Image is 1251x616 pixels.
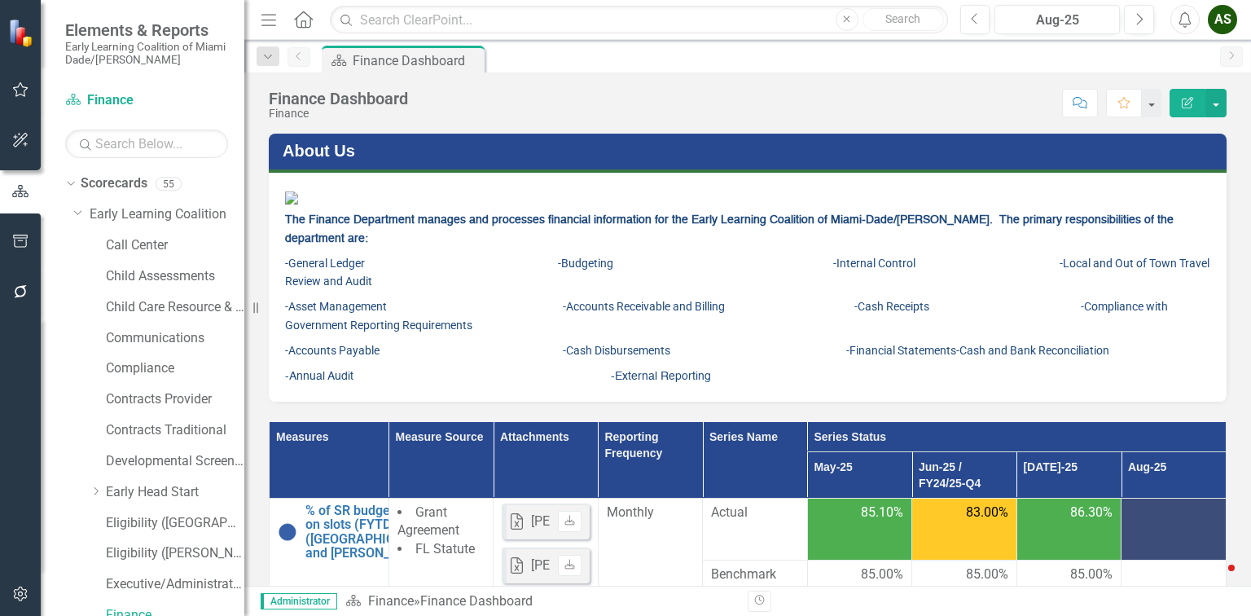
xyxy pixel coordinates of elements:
td: Double-Click to Edit [1016,498,1121,560]
button: Aug-25 [994,5,1120,34]
span: 85.00% [861,565,903,584]
button: AS [1208,5,1237,34]
div: Finance [269,108,408,120]
div: Aug-25 [1000,11,1114,30]
span: 83.00% [966,504,1008,522]
span: Cash Disbursements - [566,344,849,357]
a: Child Assessments [106,267,244,286]
span: Administrator [261,593,337,609]
td: Double-Click to Edit [1122,498,1227,560]
input: Search ClearPoint... [330,6,947,34]
a: Eligibility ([PERSON_NAME]) [106,544,244,563]
span: 85.00% [1070,565,1113,584]
a: Early Head Start [106,483,244,502]
div: [PERSON_NAME]'s Numbers Q3_Scorecard FY 24-25_ [DATE]-[DATE].xlsx [531,557,945,575]
div: 55 [156,177,182,191]
span: Accounts Payable - [288,344,566,357]
a: Scorecards [81,174,147,193]
span: FL Statute [415,541,475,557]
h3: About Us [283,142,1218,160]
a: Contracts Provider [106,390,244,409]
a: Compliance [106,359,244,378]
div: Finance Dashboard [269,90,408,108]
iframe: Intercom live chat [1196,561,1235,600]
img: ClearPoint Strategy [8,19,37,47]
span: 86.30% [1070,504,1113,522]
span: Actual [711,504,798,522]
span: -Cash and Bank Reconciliation [956,344,1109,357]
button: Search [863,8,944,31]
a: % of SR budget spent on slots (FYTD) ([GEOGRAPHIC_DATA] and [PERSON_NAME]) [305,504,436,561]
img: FINANCE.png [285,191,298,205]
span: Grant Agreement [397,504,459,539]
a: Finance [368,593,414,609]
span: -Asset Management - [285,300,1168,332]
strong: The Finance Department manages and processes financial information for the Early Learning Coaliti... [285,214,1174,244]
span: Accounts Receivable and Billing - [566,300,858,313]
span: Elements & Reports [65,20,228,40]
input: Search Below... [65,130,228,158]
span: -Annual Audit -External Reporting [285,371,711,382]
a: Finance [65,91,228,110]
span: - [285,344,1109,357]
span: 85.00% [966,565,1008,584]
span: Search [885,12,920,25]
div: » [345,592,735,611]
div: Finance Dashboard [420,593,533,609]
td: Double-Click to Edit [807,498,911,560]
a: Early Learning Coalition [90,205,244,224]
div: [PERSON_NAME]'s Numbers Q4_Scorecard FY [DATE]-[DATE]-June.xlsx [531,513,935,531]
td: Double-Click to Edit [703,498,807,560]
div: Finance Dashboard [353,51,481,71]
a: Developmental Screening Compliance [106,452,244,471]
span: -General Ledger -Budgeting -Internal Control -Local and Out of Town Travel Review and Audit [285,257,1209,288]
span: 85.10% [861,504,903,522]
small: Early Learning Coalition of Miami Dade/[PERSON_NAME] [65,40,228,67]
a: Child Care Resource & Referral (CCR&R) [106,298,244,317]
div: Monthly [607,504,694,522]
a: Call Center [106,236,244,255]
a: Executive/Administrative [106,575,244,594]
a: Communications [106,329,244,348]
img: No Information [278,522,297,542]
span: Financial Statements [849,344,956,357]
span: Benchmark [711,565,798,584]
td: Double-Click to Edit [912,498,1016,560]
a: Contracts Traditional [106,421,244,440]
a: Eligibility ([GEOGRAPHIC_DATA]) [106,514,244,533]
